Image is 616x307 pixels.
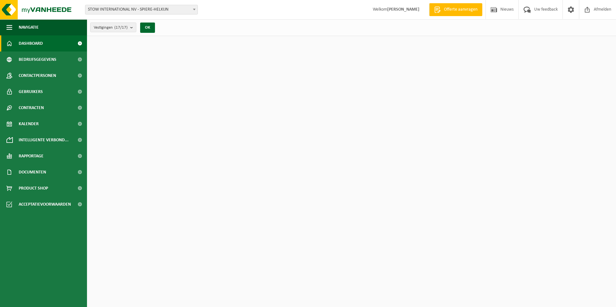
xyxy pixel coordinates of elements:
[19,51,56,68] span: Bedrijfsgegevens
[442,6,479,13] span: Offerte aanvragen
[85,5,198,14] span: STOW INTERNATIONAL NV - SPIERE-HELKIJN
[387,7,419,12] strong: [PERSON_NAME]
[140,23,155,33] button: OK
[19,19,39,35] span: Navigatie
[19,84,43,100] span: Gebruikers
[19,196,71,212] span: Acceptatievoorwaarden
[85,5,197,14] span: STOW INTERNATIONAL NV - SPIERE-HELKIJN
[94,23,128,33] span: Vestigingen
[114,25,128,30] count: (17/17)
[19,132,69,148] span: Intelligente verbond...
[19,148,43,164] span: Rapportage
[19,164,46,180] span: Documenten
[90,23,136,32] button: Vestigingen(17/17)
[19,35,43,51] span: Dashboard
[19,116,39,132] span: Kalender
[19,100,44,116] span: Contracten
[19,68,56,84] span: Contactpersonen
[19,180,48,196] span: Product Shop
[429,3,482,16] a: Offerte aanvragen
